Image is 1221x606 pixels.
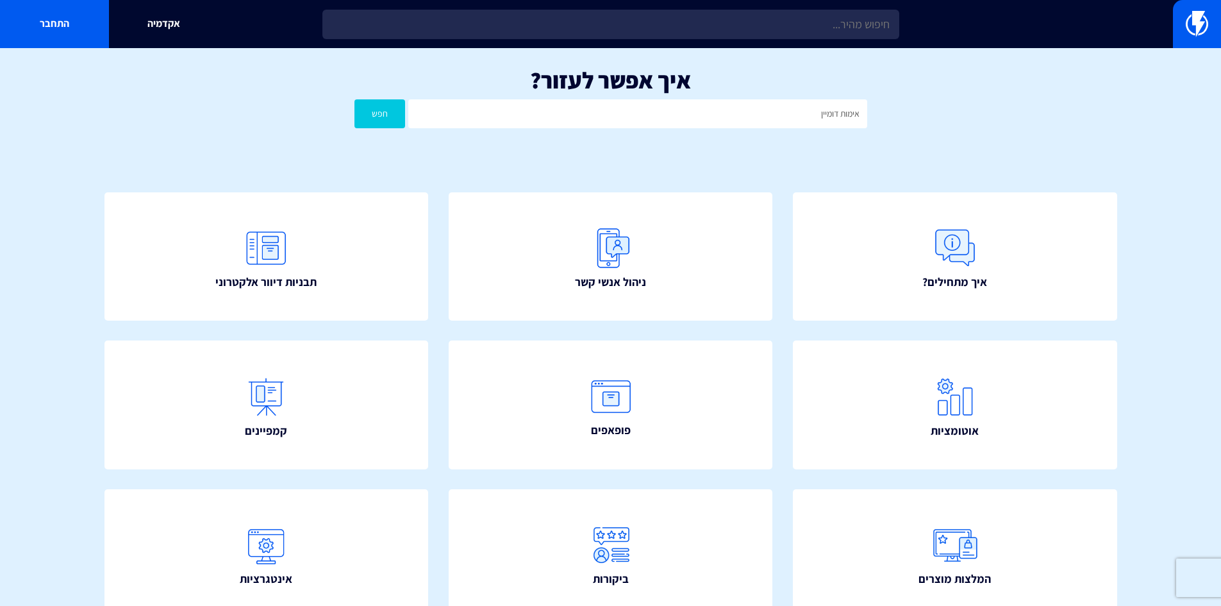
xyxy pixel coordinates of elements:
[918,571,991,587] span: המלצות מוצרים
[354,99,406,128] button: חפש
[240,571,292,587] span: אינטגרציות
[591,422,631,439] span: פופאפים
[931,423,979,439] span: אוטומציות
[449,341,773,469] a: פופאפים
[245,423,287,439] span: קמפיינים
[104,192,429,321] a: תבניות דיוור אלקטרוני
[793,192,1117,321] a: איך מתחילים?
[322,10,899,39] input: חיפוש מהיר...
[215,274,317,290] span: תבניות דיוור אלקטרוני
[593,571,629,587] span: ביקורות
[575,274,646,290] span: ניהול אנשי קשר
[922,274,987,290] span: איך מתחילים?
[19,67,1202,93] h1: איך אפשר לעזור?
[408,99,867,128] input: חיפוש
[104,341,429,469] a: קמפיינים
[449,192,773,321] a: ניהול אנשי קשר
[793,341,1117,469] a: אוטומציות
